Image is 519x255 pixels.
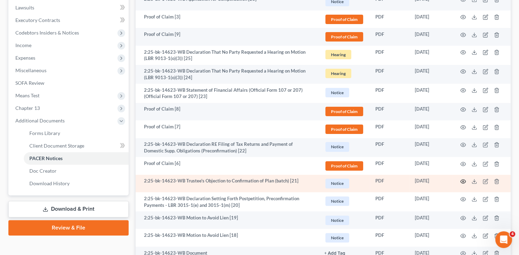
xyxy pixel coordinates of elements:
a: Doc Creator [24,165,129,177]
span: Client Document Storage [29,143,84,149]
a: Lawsuits [10,1,129,14]
a: Notice [324,232,364,243]
td: PDF [370,84,409,103]
span: Notice [325,88,349,97]
td: PDF [370,120,409,138]
span: SOFA Review [15,80,44,86]
td: PDF [370,138,409,157]
td: [DATE] [409,229,452,247]
span: Expenses [15,55,35,61]
a: Notice [324,215,364,226]
span: Forms Library [29,130,60,136]
td: PDF [370,192,409,211]
td: [DATE] [409,65,452,84]
td: [DATE] [409,84,452,103]
a: Download History [24,177,129,190]
td: [DATE] [409,120,452,138]
a: Hearing [324,49,364,60]
td: PDF [370,211,409,229]
td: [DATE] [409,46,452,65]
td: [DATE] [409,211,452,229]
td: PDF [370,46,409,65]
td: 2:25-bk-14623-WB Declaration That No Party Requested a Hearing on Motion (LBR 9013-1(o)(3)) [24] [136,65,319,84]
td: Proof of Claim [6] [136,157,319,175]
span: Additional Documents [15,118,65,123]
a: Notice [324,141,364,152]
span: Proof of Claim [325,107,363,116]
span: Proof of Claim [325,32,363,42]
td: PDF [370,175,409,193]
td: PDF [370,28,409,46]
span: 4 [510,231,515,237]
td: 2:25-bk-14623-WB Declaration RE Filing of Tax Returns and Payment of Domestic Supp. Obligations (... [136,138,319,157]
span: Executory Contracts [15,17,60,23]
td: 2:25-bk-14623-WB Declaration That No Party Requested a Hearing on Motion (LBR 9013-1(o)(3)) [25] [136,46,319,65]
td: [DATE] [409,192,452,211]
td: 2:25-bk-14623-WB Trustee's Objection to Confirmation of Plan (batch) [21] [136,175,319,193]
span: Notice [325,179,349,188]
td: 2:25-bk-14623-WB Motion to Avoid Lien [18] [136,229,319,247]
td: Proof of Claim [3] [136,10,319,28]
span: Notice [325,142,349,151]
a: Proof of Claim [324,106,364,117]
td: PDF [370,10,409,28]
span: Notice [325,233,349,242]
span: Income [15,42,31,48]
a: Client Document Storage [24,140,129,152]
a: Proof of Claim [324,14,364,25]
td: [DATE] [409,28,452,46]
a: SOFA Review [10,77,129,89]
td: [DATE] [409,175,452,193]
span: Notice [325,216,349,225]
span: Miscellaneous [15,67,46,73]
a: Proof of Claim [324,160,364,172]
a: Proof of Claim [324,123,364,135]
td: Proof of Claim [9] [136,28,319,46]
td: Proof of Claim [8] [136,103,319,121]
span: Codebtors Insiders & Notices [15,30,79,36]
span: PACER Notices [29,155,63,161]
td: PDF [370,157,409,175]
span: Hearing [325,69,351,78]
a: Notice [324,195,364,207]
td: PDF [370,229,409,247]
span: Download History [29,180,70,186]
a: Forms Library [24,127,129,140]
span: Proof of Claim [325,125,363,134]
span: Lawsuits [15,5,34,10]
td: [DATE] [409,157,452,175]
a: Review & File [8,220,129,235]
td: Proof of Claim [7] [136,120,319,138]
td: 2:25-bk-14623-WB Motion to Avoid Lien [19] [136,211,319,229]
a: Executory Contracts [10,14,129,27]
a: PACER Notices [24,152,129,165]
span: Proof of Claim [325,161,363,171]
td: [DATE] [409,103,452,121]
span: Hearing [325,50,351,59]
a: Proof of Claim [324,31,364,43]
span: Chapter 13 [15,105,40,111]
td: 2:25-bk-14623-WB Declaration Setting Forth Postpetition, Preconfirmation Payments - LBR 3015-1(e)... [136,192,319,211]
a: Notice [324,87,364,98]
span: Means Test [15,92,39,98]
td: 2:25-bk-14623-WB Statement of Financial Affairs (Official Form 107 or 207) (Official Form 107 or ... [136,84,319,103]
td: PDF [370,103,409,121]
td: PDF [370,65,409,84]
span: Notice [325,196,349,206]
a: Notice [324,178,364,189]
iframe: Intercom live chat [495,231,512,248]
a: Download & Print [8,201,129,217]
td: [DATE] [409,138,452,157]
span: Proof of Claim [325,15,363,24]
td: [DATE] [409,10,452,28]
a: Hearing [324,68,364,79]
span: Doc Creator [29,168,57,174]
